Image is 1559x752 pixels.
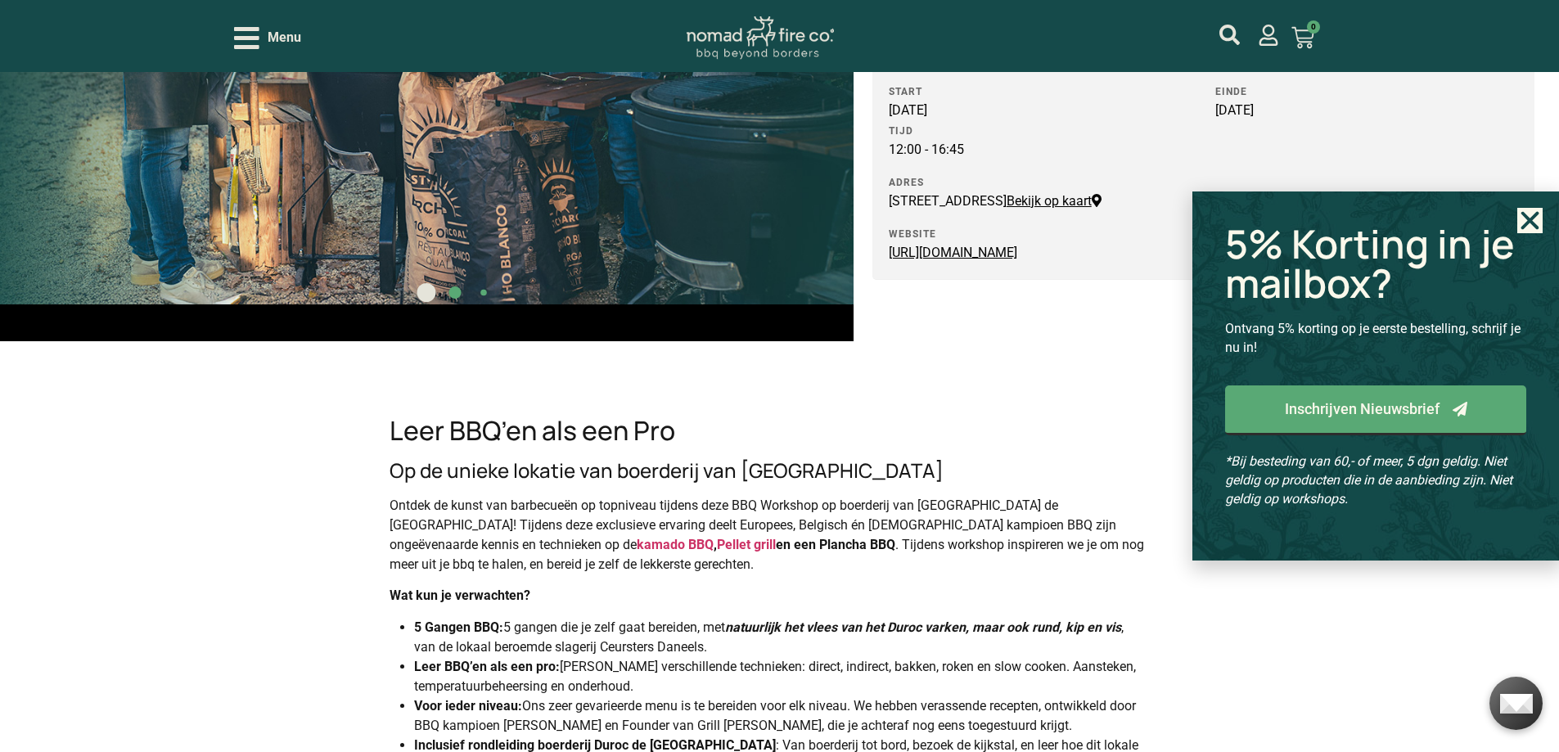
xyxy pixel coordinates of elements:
span: Menu [268,28,301,47]
p: Ontvang 5% korting op je eerste bestelling, schrijf je nu in! [1225,319,1526,357]
div: Open/Close Menu [234,24,301,52]
div: [DATE] [1215,101,1458,120]
div: [STREET_ADDRESS] [889,191,1131,211]
span: Inschrijven Nieuwsbrief [1285,402,1440,417]
span: Go to slide 2 [449,286,462,298]
span: Tijd [889,125,913,137]
li: [PERSON_NAME] verschillende technieken: direct, indirect, bakken, roken en slow cooken. Aansteken... [414,657,1145,696]
span: 0 [1307,20,1320,34]
strong: Voor ieder niveau: [414,698,522,714]
img: Nomad Logo [687,16,834,60]
a: Pellet grill [717,537,776,552]
em: *Bij besteding van 60,- of meer, 5 dgn geldig. Niet geldig op producten die in de aanbieding zijn... [1225,453,1512,507]
a: Inschrijven Nieuwsbrief [1225,385,1526,435]
div: 12:00 - 16:45 [889,140,1131,160]
div: [DATE] [889,101,1131,120]
span: Website [889,228,936,240]
span: Adres [889,177,924,188]
span: Einde [1215,86,1247,97]
p: Ontdek de kunst van barbecueën op topniveau tijdens deze BBQ Workshop op boerderij van [GEOGRAPHI... [390,496,1169,574]
h4: Op de unieke lokatie van boerderij van [GEOGRAPHIC_DATA] [390,459,1169,483]
h2: Leer BBQ’en als een Pro [390,415,1169,446]
strong: Wat kun je verwachten? [390,588,530,603]
strong: , en een Plancha BBQ [637,537,895,552]
a: mijn account [1219,25,1240,45]
li: Ons zeer gevarieerde menu is te bereiden voor elk niveau. We hebben verassende recepten, ontwikke... [414,696,1145,736]
span: Go to slide 3 [481,289,488,295]
a: kamado BBQ [637,537,714,552]
span: Go to slide 1 [417,283,436,302]
a: 0 [1272,16,1334,59]
strong: Leer BBQ’en als een pro: [414,659,560,674]
a: Bekijk op kaart [1007,193,1102,209]
span: Start [889,86,922,97]
strong: 5 Gangen BBQ: [414,619,503,635]
a: mijn account [1258,25,1279,46]
a: [URL][DOMAIN_NAME] [889,245,1017,260]
a: Close [1517,208,1543,233]
strong: natuurlijk het vlees van het Duroc varken, maar ook rund, kip en vis [725,619,1121,635]
h2: 5% Korting in je mailbox? [1225,224,1526,303]
li: 5 gangen die je zelf gaat bereiden, met , van de lokaal beroemde slagerij Ceursters Daneels. [414,618,1145,657]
